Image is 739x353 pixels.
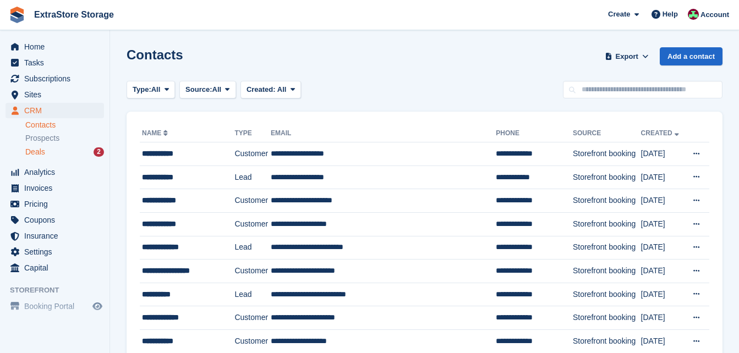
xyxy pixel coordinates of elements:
[24,87,90,102] span: Sites
[6,299,104,314] a: menu
[25,147,45,157] span: Deals
[234,189,271,213] td: Customer
[24,71,90,86] span: Subscriptions
[24,260,90,275] span: Capital
[496,125,573,142] th: Phone
[234,212,271,236] td: Customer
[24,55,90,70] span: Tasks
[641,306,685,330] td: [DATE]
[6,228,104,244] a: menu
[6,244,104,260] a: menu
[6,39,104,54] a: menu
[234,236,271,260] td: Lead
[641,329,685,353] td: [DATE]
[24,244,90,260] span: Settings
[6,180,104,196] a: menu
[6,55,104,70] a: menu
[641,212,685,236] td: [DATE]
[603,47,651,65] button: Export
[573,236,641,260] td: Storefront booking
[573,283,641,306] td: Storefront booking
[573,166,641,189] td: Storefront booking
[573,212,641,236] td: Storefront booking
[179,81,236,99] button: Source: All
[6,71,104,86] a: menu
[688,9,699,20] img: Chelsea Parker
[9,7,25,23] img: stora-icon-8386f47178a22dfd0bd8f6a31ec36ba5ce8667c1dd55bd0f319d3a0aa187defe.svg
[234,260,271,283] td: Customer
[212,84,222,95] span: All
[133,84,151,95] span: Type:
[94,147,104,157] div: 2
[234,142,271,166] td: Customer
[641,166,685,189] td: [DATE]
[6,164,104,180] a: menu
[641,283,685,306] td: [DATE]
[271,125,496,142] th: Email
[24,299,90,314] span: Booking Portal
[6,196,104,212] a: menu
[25,133,104,144] a: Prospects
[6,212,104,228] a: menu
[573,329,641,353] td: Storefront booking
[573,306,641,330] td: Storefront booking
[24,180,90,196] span: Invoices
[10,285,110,296] span: Storefront
[24,39,90,54] span: Home
[234,306,271,330] td: Customer
[663,9,678,20] span: Help
[234,166,271,189] td: Lead
[240,81,301,99] button: Created: All
[660,47,722,65] a: Add a contact
[641,129,681,137] a: Created
[234,329,271,353] td: Customer
[6,103,104,118] a: menu
[234,125,271,142] th: Type
[616,51,638,62] span: Export
[24,212,90,228] span: Coupons
[185,84,212,95] span: Source:
[573,125,641,142] th: Source
[24,103,90,118] span: CRM
[25,146,104,158] a: Deals 2
[127,81,175,99] button: Type: All
[234,283,271,306] td: Lead
[142,129,170,137] a: Name
[608,9,630,20] span: Create
[91,300,104,313] a: Preview store
[247,85,276,93] span: Created:
[6,260,104,275] a: menu
[641,236,685,260] td: [DATE]
[573,260,641,283] td: Storefront booking
[641,189,685,213] td: [DATE]
[6,87,104,102] a: menu
[30,5,118,24] a: ExtraStore Storage
[25,120,104,130] a: Contacts
[24,228,90,244] span: Insurance
[700,9,729,20] span: Account
[573,142,641,166] td: Storefront booking
[151,84,161,95] span: All
[277,85,287,93] span: All
[641,260,685,283] td: [DATE]
[641,142,685,166] td: [DATE]
[24,196,90,212] span: Pricing
[24,164,90,180] span: Analytics
[127,47,183,62] h1: Contacts
[25,133,59,144] span: Prospects
[573,189,641,213] td: Storefront booking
